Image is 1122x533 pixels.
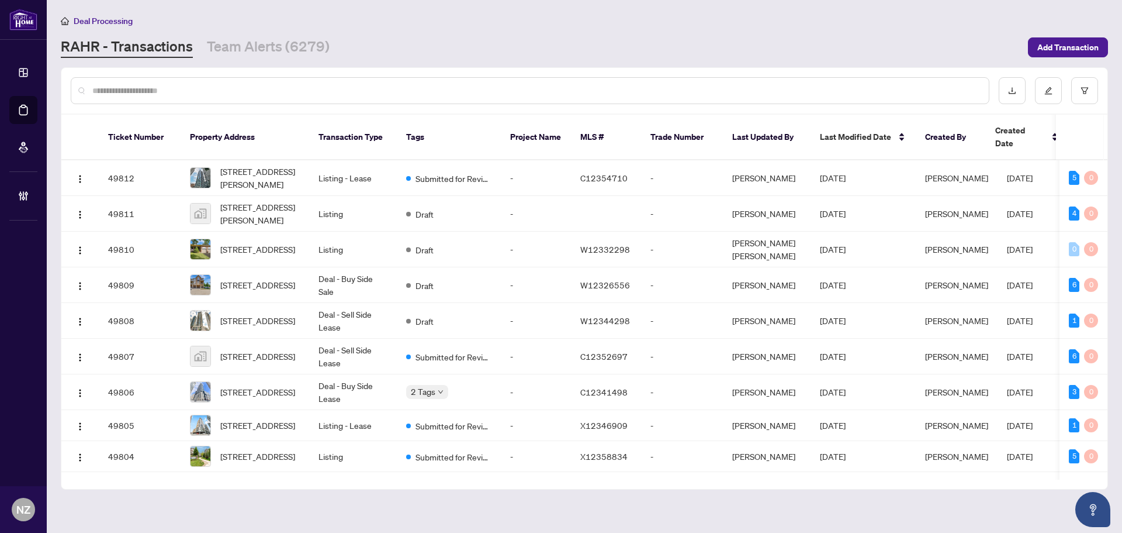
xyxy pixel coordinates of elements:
[61,17,69,25] span: home
[415,315,434,328] span: Draft
[580,351,628,362] span: C12352697
[99,374,181,410] td: 49806
[99,196,181,232] td: 49811
[75,317,85,326] img: Logo
[820,351,846,362] span: [DATE]
[641,115,723,160] th: Trade Number
[925,173,988,183] span: [PERSON_NAME]
[1007,244,1033,255] span: [DATE]
[191,382,210,402] img: thumbnail-img
[191,204,210,223] img: thumbnail-img
[820,244,846,255] span: [DATE]
[999,77,1026,104] button: download
[75,174,85,184] img: Logo
[438,389,444,395] span: down
[220,314,295,327] span: [STREET_ADDRESS]
[191,311,210,331] img: thumbnail-img
[723,339,811,374] td: [PERSON_NAME]
[1084,242,1098,256] div: 0
[71,416,89,435] button: Logo
[309,441,397,472] td: Listing
[820,420,846,431] span: [DATE]
[1007,420,1033,431] span: [DATE]
[71,204,89,223] button: Logo
[61,37,193,58] a: RAHR - Transactions
[925,244,988,255] span: [PERSON_NAME]
[1084,207,1098,221] div: 0
[811,115,916,160] th: Last Modified Date
[309,232,397,267] td: Listing
[220,165,300,191] span: [STREET_ADDRESS][PERSON_NAME]
[415,279,434,292] span: Draft
[75,422,85,431] img: Logo
[580,420,628,431] span: X12346909
[986,115,1068,160] th: Created Date
[925,280,988,290] span: [PERSON_NAME]
[71,383,89,401] button: Logo
[1007,315,1033,326] span: [DATE]
[220,201,300,226] span: [STREET_ADDRESS][PERSON_NAME]
[580,315,630,326] span: W12344298
[71,447,89,466] button: Logo
[723,303,811,339] td: [PERSON_NAME]
[501,339,571,374] td: -
[1007,351,1033,362] span: [DATE]
[820,280,846,290] span: [DATE]
[191,415,210,435] img: thumbnail-img
[1007,208,1033,219] span: [DATE]
[1028,37,1108,57] button: Add Transaction
[925,208,988,219] span: [PERSON_NAME]
[220,419,295,432] span: [STREET_ADDRESS]
[1007,280,1033,290] span: [DATE]
[1081,87,1089,95] span: filter
[75,281,85,291] img: Logo
[1084,385,1098,399] div: 0
[207,37,330,58] a: Team Alerts (6279)
[99,339,181,374] td: 49807
[723,374,811,410] td: [PERSON_NAME]
[580,173,628,183] span: C12354710
[220,450,295,463] span: [STREET_ADDRESS]
[723,441,811,472] td: [PERSON_NAME]
[580,244,630,255] span: W12332298
[1069,449,1079,463] div: 5
[1069,418,1079,432] div: 1
[820,387,846,397] span: [DATE]
[1069,349,1079,363] div: 6
[580,387,628,397] span: C12341498
[99,441,181,472] td: 49804
[1037,38,1099,57] span: Add Transaction
[1084,171,1098,185] div: 0
[309,410,397,441] td: Listing - Lease
[1069,385,1079,399] div: 3
[723,196,811,232] td: [PERSON_NAME]
[220,386,295,398] span: [STREET_ADDRESS]
[191,168,210,188] img: thumbnail-img
[191,239,210,259] img: thumbnail-img
[501,160,571,196] td: -
[1069,207,1079,221] div: 4
[925,351,988,362] span: [PERSON_NAME]
[1007,173,1033,183] span: [DATE]
[723,267,811,303] td: [PERSON_NAME]
[925,315,988,326] span: [PERSON_NAME]
[1069,314,1079,328] div: 1
[71,240,89,259] button: Logo
[415,350,491,363] span: Submitted for Review
[1008,87,1016,95] span: download
[411,385,435,398] span: 2 Tags
[220,243,295,256] span: [STREET_ADDRESS]
[1007,387,1033,397] span: [DATE]
[415,208,434,221] span: Draft
[925,420,988,431] span: [PERSON_NAME]
[99,115,181,160] th: Ticket Number
[1084,449,1098,463] div: 0
[501,441,571,472] td: -
[723,410,811,441] td: [PERSON_NAME]
[309,160,397,196] td: Listing - Lease
[1035,77,1062,104] button: edit
[580,280,630,290] span: W12326556
[1069,278,1079,292] div: 6
[723,232,811,267] td: [PERSON_NAME] [PERSON_NAME]
[99,232,181,267] td: 49810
